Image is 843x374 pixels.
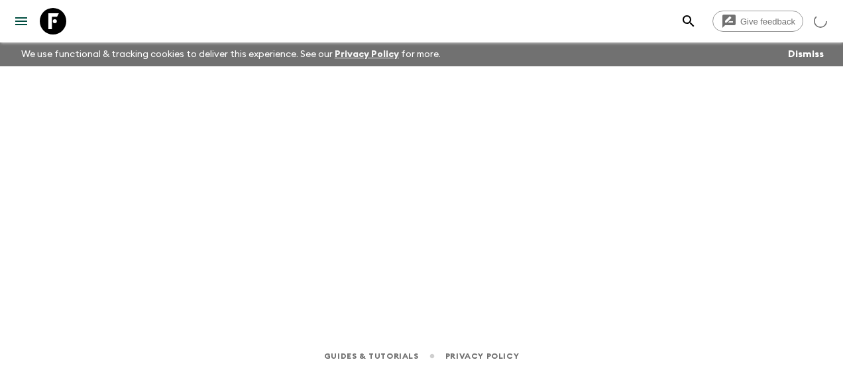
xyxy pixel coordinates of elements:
button: Dismiss [785,45,827,64]
button: search adventures [675,8,702,34]
a: Give feedback [712,11,803,32]
a: Privacy Policy [445,349,519,363]
p: We use functional & tracking cookies to deliver this experience. See our for more. [16,42,446,66]
a: Guides & Tutorials [324,349,419,363]
button: menu [8,8,34,34]
span: Give feedback [733,17,803,27]
a: Privacy Policy [335,50,399,59]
